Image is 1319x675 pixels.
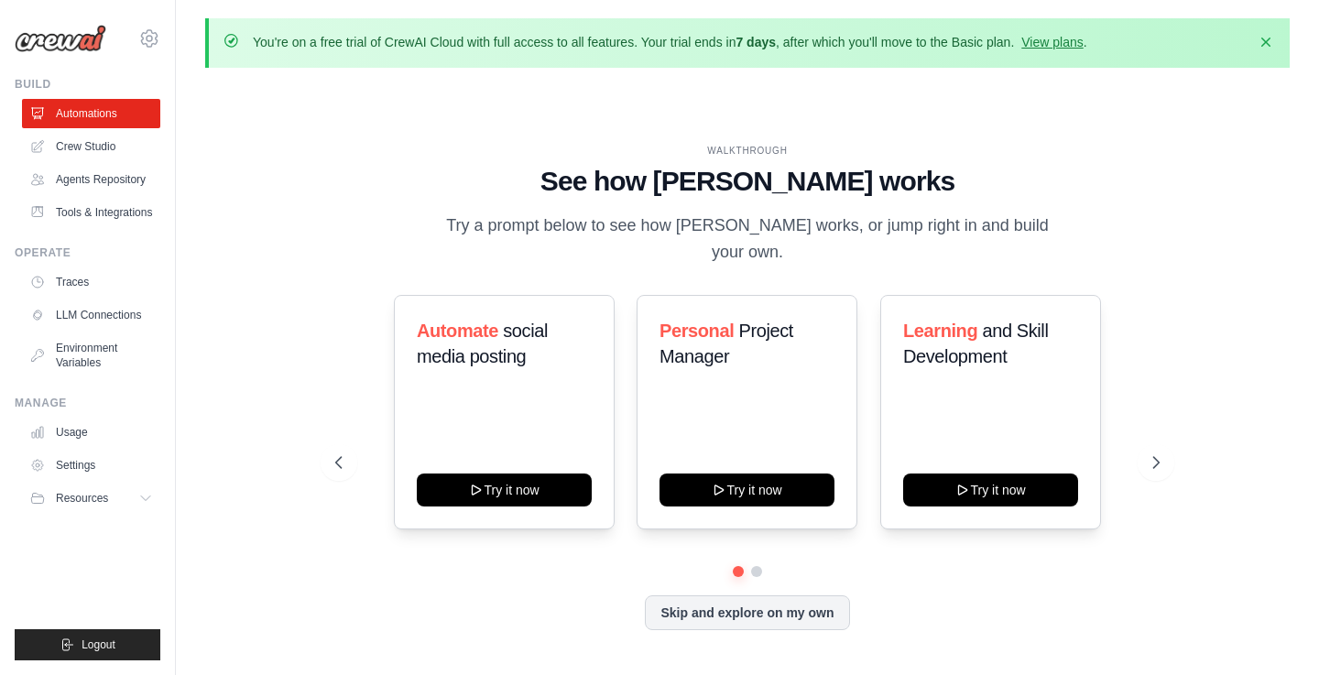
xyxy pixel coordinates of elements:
span: Automate [417,321,498,341]
span: Personal [659,321,734,341]
a: Crew Studio [22,132,160,161]
button: Try it now [903,474,1078,506]
button: Skip and explore on my own [645,595,849,630]
a: Traces [22,267,160,297]
span: Resources [56,491,108,506]
a: Environment Variables [22,333,160,377]
a: Automations [22,99,160,128]
p: Try a prompt below to see how [PERSON_NAME] works, or jump right in and build your own. [440,212,1055,267]
a: Settings [22,451,160,480]
div: Operate [15,245,160,260]
h1: See how [PERSON_NAME] works [335,165,1159,198]
p: You're on a free trial of CrewAI Cloud with full access to all features. Your trial ends in , aft... [253,33,1087,51]
div: Manage [15,396,160,410]
a: Usage [22,418,160,447]
a: LLM Connections [22,300,160,330]
a: Tools & Integrations [22,198,160,227]
button: Resources [22,484,160,513]
button: Try it now [659,474,834,506]
div: Build [15,77,160,92]
button: Try it now [417,474,592,506]
span: Learning [903,321,977,341]
a: View plans [1021,35,1083,49]
strong: 7 days [736,35,776,49]
span: Logout [82,637,115,652]
span: and Skill Development [903,321,1048,366]
button: Logout [15,629,160,660]
img: Logo [15,25,106,52]
div: WALKTHROUGH [335,144,1159,158]
a: Agents Repository [22,165,160,194]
